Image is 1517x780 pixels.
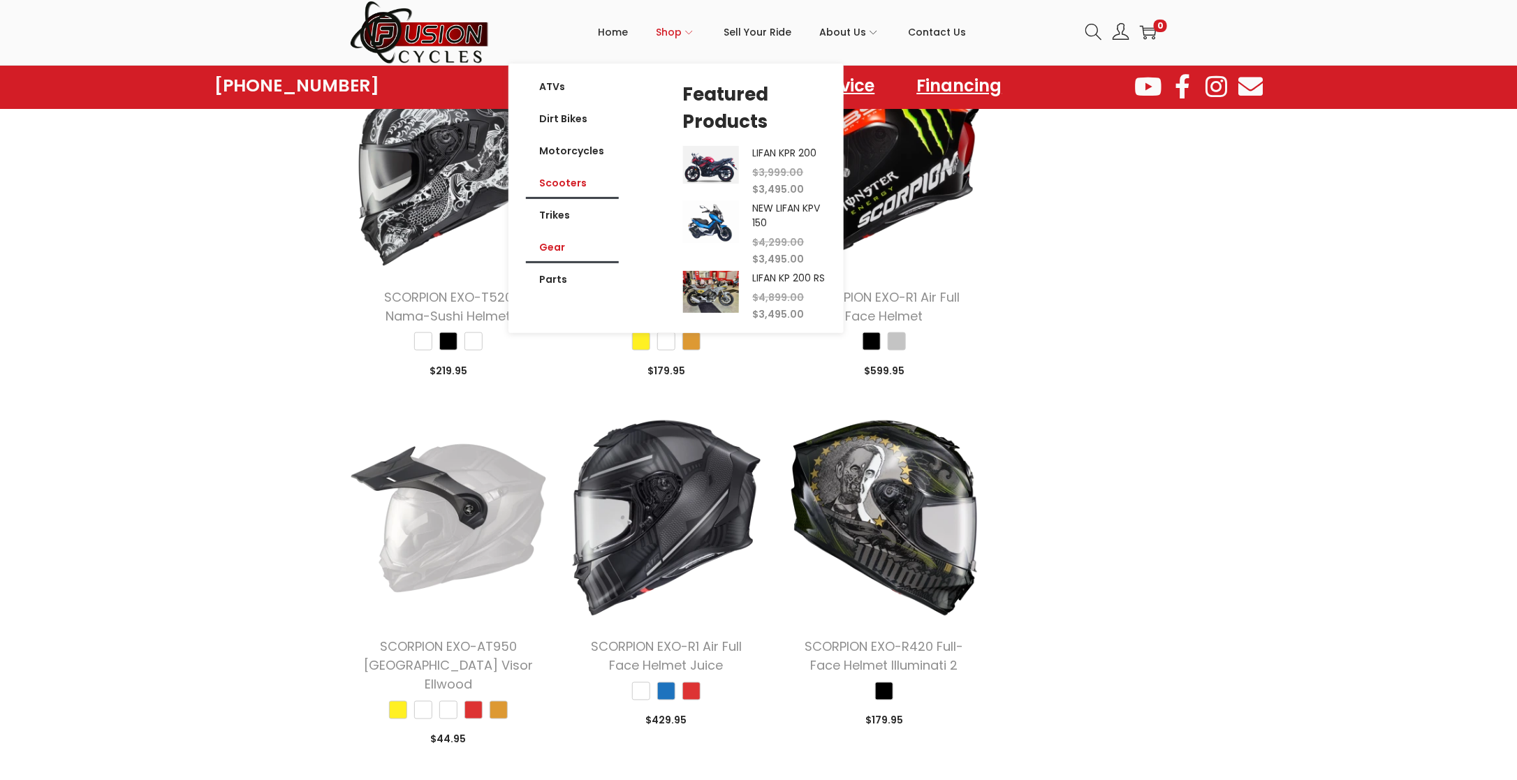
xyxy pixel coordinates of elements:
[683,146,739,183] img: Product Image
[497,70,1016,102] nav: Menu
[864,364,870,378] span: $
[865,714,903,728] span: 179.95
[430,364,467,378] span: 219.95
[820,1,881,64] a: About Us
[526,199,619,231] a: Trikes
[753,290,759,304] span: $
[753,201,821,230] a: NEW LIFAN KPV 150
[645,714,687,728] span: 429.95
[753,252,759,266] span: $
[657,15,682,50] span: Shop
[526,231,619,263] a: Gear
[805,638,963,675] a: SCORPION EXO-R420 Full-Face Helmet Illuminati 2
[526,263,619,295] a: Parts
[350,420,547,617] img: Product image
[526,103,619,135] a: Dirt Bikes
[214,76,379,96] a: [PHONE_NUMBER]
[683,271,739,313] img: Product Image
[526,135,619,167] a: Motorcycles
[430,733,466,746] span: 44.95
[753,252,805,266] span: 3,495.00
[800,70,889,102] a: Service
[820,15,867,50] span: About Us
[647,364,654,378] span: $
[724,15,792,50] span: Sell Your Ride
[599,15,629,50] span: Home
[526,71,619,295] nav: Menu
[865,714,872,728] span: $
[753,307,805,321] span: 3,495.00
[490,1,1075,64] nav: Primary navigation
[753,165,804,179] span: 3,999.00
[753,271,826,285] a: LIFAN KP 200 RS
[753,165,759,179] span: $
[864,364,904,378] span: 599.95
[364,638,533,693] a: SCORPION EXO-AT950 [GEOGRAPHIC_DATA] Visor Ellwood
[384,288,513,325] a: SCORPION EXO-T520 Nama-Sushi Helmet
[903,70,1016,102] a: Financing
[753,182,759,196] span: $
[909,15,967,50] span: Contact Us
[724,1,792,64] a: Sell Your Ride
[909,1,967,64] a: Contact Us
[683,201,739,243] img: Product Image
[753,182,805,196] span: 3,495.00
[1140,24,1157,41] a: 0
[526,71,619,103] a: ATVs
[526,167,619,199] a: Scooters
[809,288,960,325] a: SCORPION EXO-R1 Air Full Face Helmet
[599,1,629,64] a: Home
[350,70,547,267] img: Product image
[753,290,805,304] span: 4,899.00
[430,733,437,746] span: $
[753,146,817,160] a: LIFAN KPR 200
[497,70,615,102] a: Showroom
[753,307,759,321] span: $
[430,364,436,378] span: $
[645,714,652,728] span: $
[753,235,759,249] span: $
[753,235,805,249] span: 4,299.00
[647,364,685,378] span: 179.95
[591,638,742,675] a: SCORPION EXO-R1 Air Full Face Helmet Juice
[657,1,696,64] a: Shop
[568,420,765,617] img: Product image
[683,81,826,135] h5: Featured Products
